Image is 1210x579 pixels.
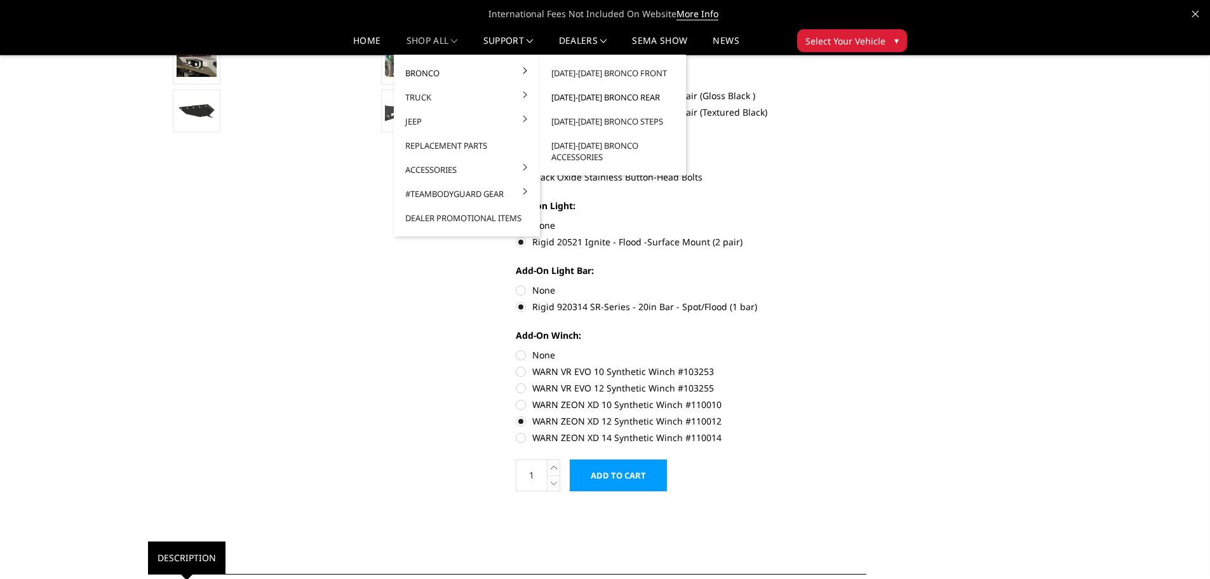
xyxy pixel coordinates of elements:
[516,170,866,184] label: Black Oxide Stainless Button-Head Bolts
[385,50,425,76] img: Bronco Baja Front (winch mount)
[399,206,535,230] a: Dealer Promotional Items
[632,36,687,55] a: SEMA Show
[516,365,866,378] label: WARN VR EVO 10 Synthetic Winch #103253
[177,50,217,76] img: Relocates Front Parking Sensors & Accepts Rigid LED Lights Ignite Series
[894,34,899,47] span: ▾
[483,36,534,55] a: Support
[399,182,535,206] a: #TeamBodyguard Gear
[516,329,866,342] label: Add-On Winch:
[516,199,866,212] label: Add-on Light:
[385,100,425,123] img: Bolt-on end cap. Widens your Bronco bumper to match the factory fender flares.
[516,283,866,297] label: None
[516,89,866,102] label: Standard 3/4in Recovery Shackles, Pair (Gloss Black )
[516,53,866,66] label: Add-On:
[516,235,866,249] label: Rigid 20521 Ignite - Flood -Surface Mount (2 pair)
[516,106,866,119] label: Standard 3/4in Recovery Shackles, Pair (Textured Black)
[805,34,885,48] span: Select Your Vehicle
[177,100,217,123] img: Reinforced Steel Bolt-On Skid Plate, included with all purchases
[545,109,681,133] a: [DATE]-[DATE] Bronco Steps
[148,542,225,574] a: Description
[516,348,866,362] label: None
[797,29,907,52] button: Select Your Vehicle
[399,158,535,182] a: Accessories
[516,431,866,444] label: WARN ZEON XD 14 Synthetic Winch #110014
[516,154,866,167] label: None
[353,36,380,55] a: Home
[399,85,535,109] a: Truck
[676,8,718,20] a: More Info
[399,109,535,133] a: Jeep
[516,264,866,277] label: Add-On Light Bar:
[148,1,1063,27] span: International Fees Not Included On Website
[570,460,667,491] input: Add to Cart
[516,300,866,313] label: Rigid 920314 SR-Series - 20in Bar - Spot/Flood (1 bar)
[713,36,739,55] a: News
[399,133,535,158] a: Replacement Parts
[545,133,681,169] a: [DATE]-[DATE] Bronco Accessories
[559,36,607,55] a: Dealers
[516,72,866,86] label: None
[407,36,458,55] a: shop all
[545,85,681,109] a: [DATE]-[DATE] Bronco Rear
[516,398,866,411] label: WARN ZEON XD 10 Synthetic Winch #110010
[516,381,866,395] label: WARN VR EVO 12 Synthetic Winch #103255
[516,219,866,232] label: None
[399,61,535,85] a: Bronco
[516,134,866,147] label: Upgrade Button Head Bolt Color::
[516,414,866,428] label: WARN ZEON XD 12 Synthetic Winch #110012
[545,61,681,85] a: [DATE]-[DATE] Bronco Front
